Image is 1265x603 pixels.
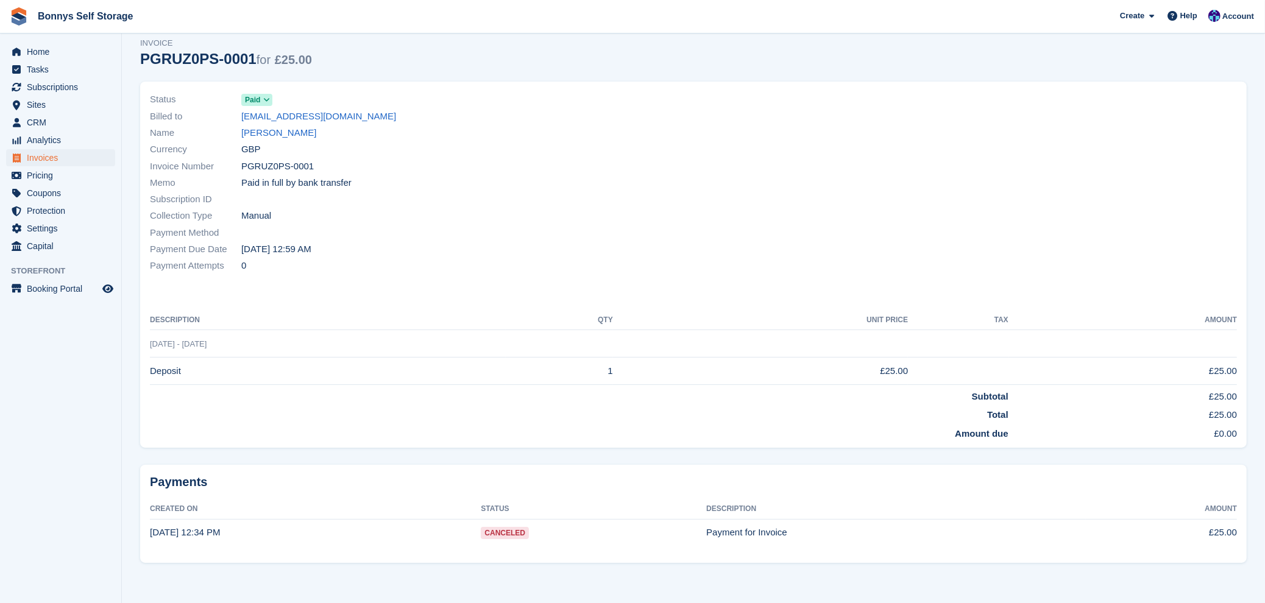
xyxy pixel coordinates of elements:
th: Description [150,311,506,330]
span: Protection [27,202,100,219]
span: Collection Type [150,209,241,223]
a: Bonnys Self Storage [33,6,138,26]
span: Canceled [481,527,529,539]
span: Invoice Number [150,160,241,174]
a: menu [6,79,115,96]
a: menu [6,220,115,237]
th: Created On [150,499,481,519]
th: Description [706,499,1086,519]
span: Booking Portal [27,280,100,297]
th: Amount [1086,499,1237,519]
span: Subscription ID [150,192,241,206]
h2: Payments [150,474,1237,490]
span: GBP [241,143,261,157]
span: Payment Attempts [150,259,241,273]
strong: Subtotal [972,391,1008,401]
span: Create [1120,10,1144,22]
a: menu [6,43,115,60]
span: £25.00 [275,53,312,66]
span: CRM [27,114,100,131]
td: £25.00 [1086,519,1237,546]
span: Payment Method [150,226,241,240]
th: Unit Price [613,311,908,330]
span: Storefront [11,265,121,277]
th: QTY [506,311,613,330]
span: Currency [150,143,241,157]
span: Payment Due Date [150,242,241,256]
td: £25.00 [1008,403,1237,422]
img: stora-icon-8386f47178a22dfd0bd8f6a31ec36ba5ce8667c1dd55bd0f319d3a0aa187defe.svg [10,7,28,26]
td: 1 [506,358,613,385]
td: £0.00 [1008,422,1237,441]
time: 2025-09-01 23:59:59 UTC [241,242,311,256]
th: Status [481,499,706,519]
span: Pricing [27,167,100,184]
span: Name [150,126,241,140]
td: Payment for Invoice [706,519,1086,546]
td: £25.00 [1008,384,1237,403]
span: Memo [150,176,241,190]
span: Coupons [27,185,100,202]
a: Preview store [101,281,115,296]
td: Deposit [150,358,506,385]
span: PGRUZ0PS-0001 [241,160,314,174]
a: menu [6,280,115,297]
span: Sites [27,96,100,113]
strong: Amount due [955,428,1008,439]
a: [PERSON_NAME] [241,126,316,140]
span: Capital [27,238,100,255]
a: menu [6,114,115,131]
img: Rebecca Gray [1208,10,1221,22]
span: 0 [241,259,246,273]
span: Tasks [27,61,100,78]
span: Billed to [150,110,241,124]
a: menu [6,132,115,149]
a: menu [6,202,115,219]
span: Status [150,93,241,107]
span: [DATE] - [DATE] [150,339,207,348]
span: for [257,53,271,66]
a: menu [6,149,115,166]
strong: Total [987,409,1008,420]
a: menu [6,238,115,255]
span: Account [1222,10,1254,23]
a: menu [6,61,115,78]
span: Paid [245,94,260,105]
span: Subscriptions [27,79,100,96]
th: Amount [1008,311,1237,330]
span: Paid in full by bank transfer [241,176,352,190]
a: menu [6,96,115,113]
span: Settings [27,220,100,237]
span: Invoices [27,149,100,166]
a: menu [6,167,115,184]
span: Manual [241,209,271,223]
a: Paid [241,93,272,107]
span: Help [1180,10,1197,22]
time: 2025-09-01 11:34:08 UTC [150,527,221,537]
th: Tax [908,311,1008,330]
div: PGRUZ0PS-0001 [140,51,312,67]
span: Analytics [27,132,100,149]
td: £25.00 [613,358,908,385]
span: Home [27,43,100,60]
a: [EMAIL_ADDRESS][DOMAIN_NAME] [241,110,396,124]
a: menu [6,185,115,202]
span: Invoice [140,37,312,49]
td: £25.00 [1008,358,1237,385]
